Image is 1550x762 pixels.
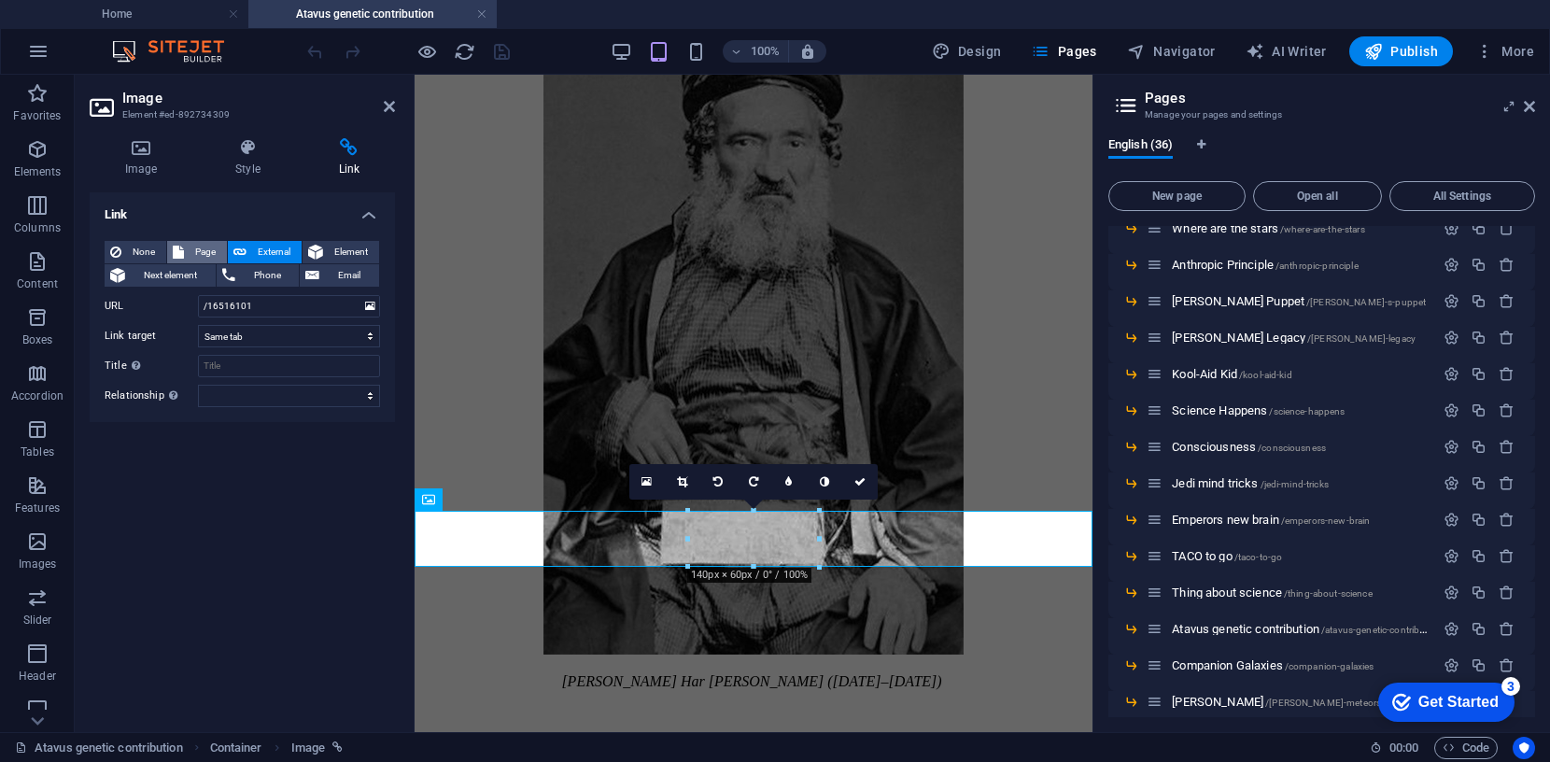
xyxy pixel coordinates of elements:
[198,295,380,317] input: URL...
[1172,549,1282,563] span: TACO to go
[1307,333,1416,344] span: /[PERSON_NAME]-legacy
[1108,134,1173,160] span: English (36)
[454,41,475,63] i: Reload page
[1238,36,1334,66] button: AI Writer
[1321,625,1442,635] span: /atavus-genetic-contribution
[198,355,380,377] input: Title
[1172,294,1426,308] span: Click to open page
[1166,332,1434,344] div: [PERSON_NAME] Legacy/[PERSON_NAME]-legacy
[105,355,198,377] label: Title
[105,325,198,347] label: Link target
[1280,224,1365,234] span: /where-are-the-stars
[1471,657,1487,673] div: Duplicate
[1145,106,1498,123] h3: Manage your pages and settings
[1031,42,1096,61] span: Pages
[1284,588,1373,599] span: /thing-about-science
[1166,550,1434,562] div: TACO to go/taco-to-go
[1444,402,1459,418] div: Settings
[924,36,1009,66] div: Design (Ctrl+Alt+Y)
[1285,661,1374,671] span: /companion-galaxies
[1444,439,1459,455] div: Settings
[1499,293,1515,309] div: Remove
[190,241,221,263] span: Page
[14,220,61,235] p: Columns
[90,138,200,177] h4: Image
[55,21,135,37] div: Get Started
[807,464,842,500] a: Greyscale
[1166,586,1434,599] div: Thing about science/thing-about-science
[1389,737,1418,759] span: 00 00
[1499,657,1515,673] div: Remove
[17,276,58,291] p: Content
[1166,659,1434,671] div: Companion Galaxies/companion-galaxies
[1253,181,1382,211] button: Open all
[1172,622,1442,636] span: Atavus genetic contribution
[19,669,56,684] p: Header
[1499,220,1515,236] div: Remove
[210,737,344,759] nav: breadcrumb
[122,90,395,106] h2: Image
[1364,42,1438,61] span: Publish
[1166,295,1434,307] div: [PERSON_NAME] Puppet/[PERSON_NAME]-s-puppet
[1499,257,1515,273] div: Remove
[131,264,210,287] span: Next element
[300,264,379,287] button: Email
[122,106,358,123] h3: Element #ed-892734309
[1166,623,1434,635] div: Atavus genetic contribution/atavus-genetic-contribution
[1172,476,1329,490] span: Jedi mind tricks
[138,4,157,22] div: 3
[1261,479,1329,489] span: /jedi-mind-tricks
[248,4,497,24] h4: Atavus genetic contribution
[1471,293,1487,309] div: Duplicate
[1265,698,1381,708] span: /[PERSON_NAME]-meteors
[1443,737,1489,759] span: Code
[1108,138,1535,174] div: Language Tabs
[1513,737,1535,759] button: Usercentrics
[1166,259,1434,271] div: Anthropic Principle/anthropic-principle
[1444,330,1459,346] div: Settings
[1269,406,1345,416] span: /science-happens
[19,557,57,571] p: Images
[1166,222,1434,234] div: Where are the stars/where-are-the-stars
[1281,515,1371,526] span: /emperors-new-brain
[1166,404,1434,416] div: Science Happens/science-happens
[217,264,300,287] button: Phone
[1166,514,1434,526] div: Emperors new brain/emperors-new-brain
[1172,258,1358,272] span: Click to open page
[1444,220,1459,236] div: Settings
[1402,741,1405,755] span: :
[1471,439,1487,455] div: Duplicate
[1172,367,1291,381] span: Click to open page
[1444,257,1459,273] div: Settings
[1471,585,1487,600] div: Duplicate
[1444,512,1459,528] div: Settings
[1444,657,1459,673] div: Settings
[15,501,60,515] p: Features
[1120,36,1223,66] button: Navigator
[1108,181,1246,211] button: New page
[1306,297,1426,307] span: /[PERSON_NAME]-s-puppet
[329,241,373,263] span: Element
[13,108,61,123] p: Favorites
[1444,548,1459,564] div: Settings
[1471,220,1487,236] div: Duplicate
[771,464,807,500] a: Blur
[1258,443,1326,453] span: /consciousness
[799,43,816,60] i: On resize automatically adjust zoom level to fit chosen device.
[1349,36,1453,66] button: Publish
[1499,621,1515,637] div: Remove
[14,164,62,179] p: Elements
[1370,737,1419,759] h6: Session time
[127,241,161,263] span: None
[23,613,52,628] p: Slider
[1275,261,1359,271] span: /anthropic-principle
[303,138,395,177] h4: Link
[332,742,343,753] i: This element is linked
[1475,42,1534,61] span: More
[325,264,373,287] span: Email
[1499,402,1515,418] div: Remove
[210,737,262,759] span: Click to select. Double-click to edit
[15,737,183,759] a: Click to cancel selection. Double-click to open Pages
[1471,366,1487,382] div: Duplicate
[1023,36,1104,66] button: Pages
